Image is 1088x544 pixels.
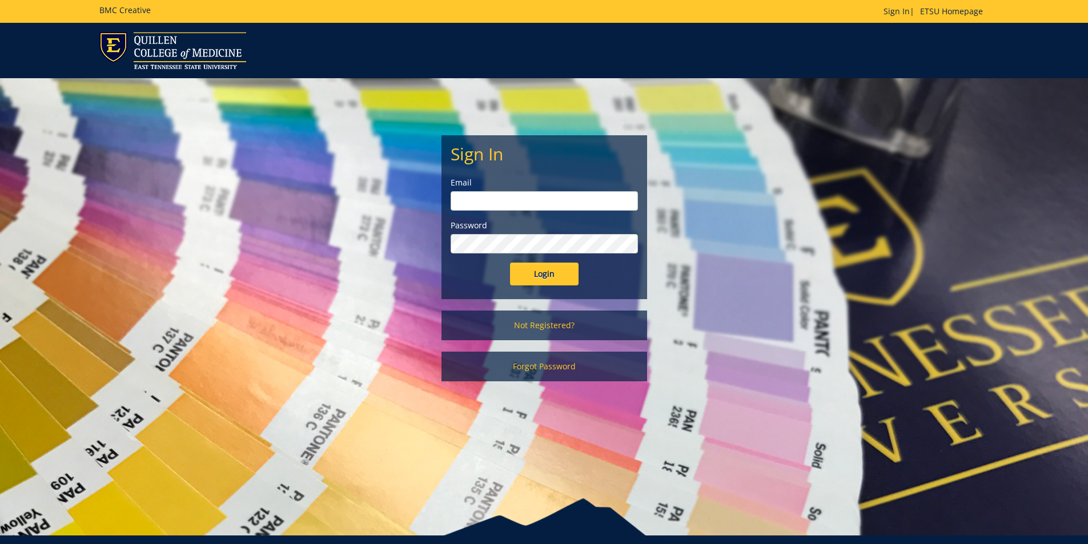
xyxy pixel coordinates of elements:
[884,6,910,17] a: Sign In
[451,177,638,188] label: Email
[99,32,246,69] img: ETSU logo
[884,6,989,17] p: |
[914,6,989,17] a: ETSU Homepage
[510,263,579,285] input: Login
[451,144,638,163] h2: Sign In
[441,352,647,381] a: Forgot Password
[451,220,638,231] label: Password
[441,311,647,340] a: Not Registered?
[99,6,151,14] h5: BMC Creative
